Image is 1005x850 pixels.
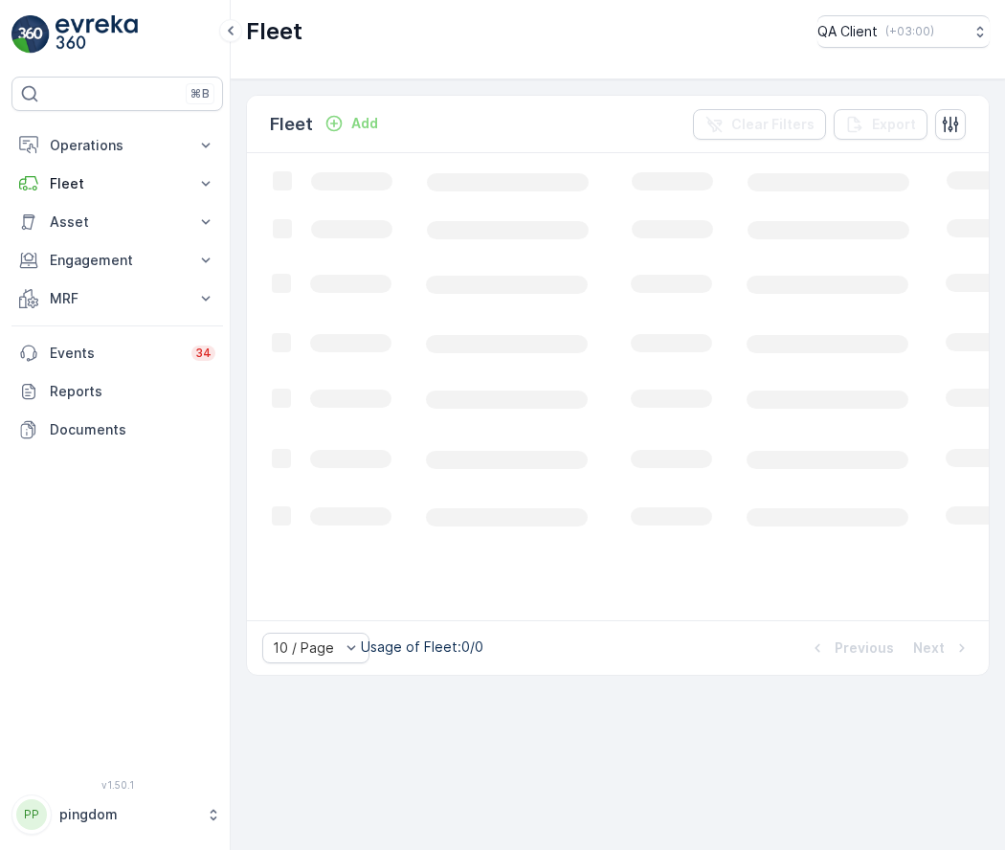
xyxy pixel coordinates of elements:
[50,212,185,232] p: Asset
[11,165,223,203] button: Fleet
[59,805,196,824] p: pingdom
[50,382,215,401] p: Reports
[11,203,223,241] button: Asset
[806,637,896,660] button: Previous
[11,372,223,411] a: Reports
[835,638,894,658] p: Previous
[50,344,180,363] p: Events
[817,15,990,48] button: QA Client(+03:00)
[317,112,386,135] button: Add
[885,24,934,39] p: ( +03:00 )
[270,111,313,138] p: Fleet
[190,86,210,101] p: ⌘B
[50,289,185,308] p: MRF
[817,22,878,41] p: QA Client
[11,411,223,449] a: Documents
[361,637,483,657] p: Usage of Fleet : 0/0
[11,126,223,165] button: Operations
[56,15,138,54] img: logo_light-DOdMpM7g.png
[50,251,185,270] p: Engagement
[50,420,215,439] p: Documents
[351,114,378,133] p: Add
[16,799,47,830] div: PP
[11,15,50,54] img: logo
[872,115,916,134] p: Export
[834,109,927,140] button: Export
[11,334,223,372] a: Events34
[11,779,223,791] span: v 1.50.1
[246,16,302,47] p: Fleet
[911,637,973,660] button: Next
[913,638,945,658] p: Next
[11,280,223,318] button: MRF
[693,109,826,140] button: Clear Filters
[11,241,223,280] button: Engagement
[11,794,223,835] button: PPpingdom
[50,136,185,155] p: Operations
[731,115,815,134] p: Clear Filters
[195,346,212,361] p: 34
[50,174,185,193] p: Fleet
